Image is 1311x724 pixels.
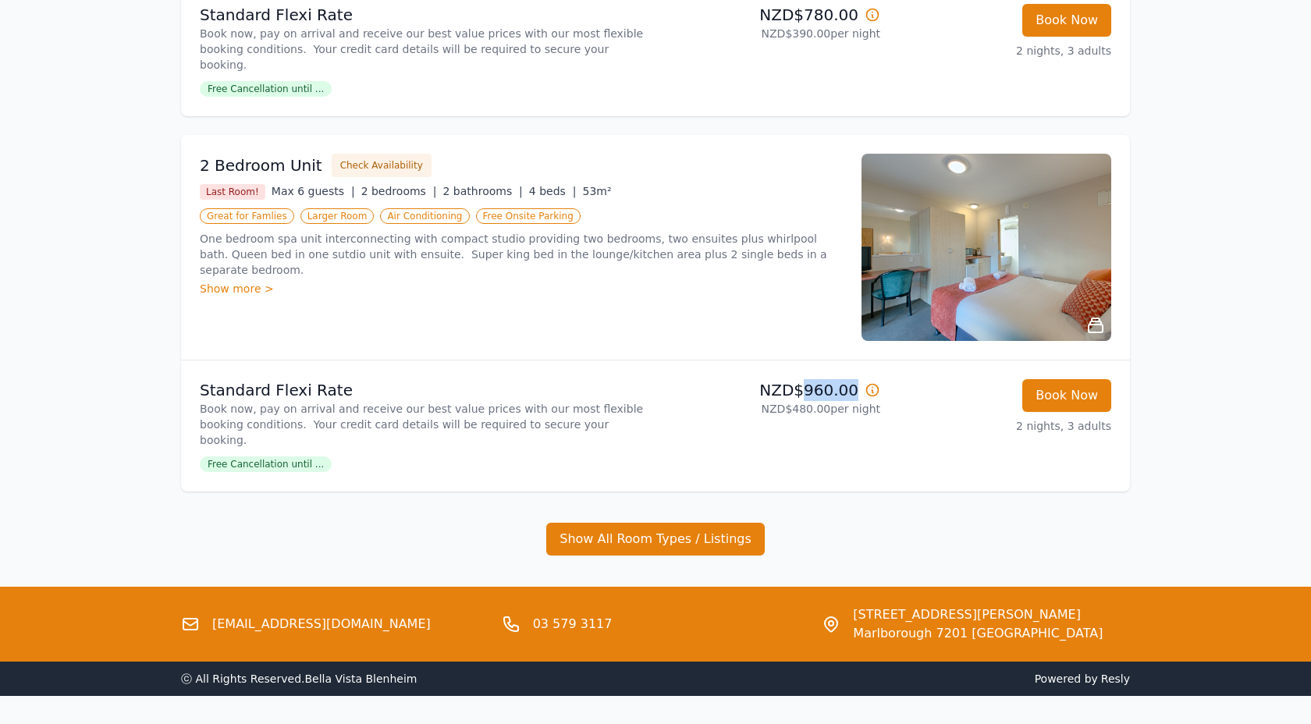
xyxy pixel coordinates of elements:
p: Standard Flexi Rate [200,4,649,26]
a: [EMAIL_ADDRESS][DOMAIN_NAME] [212,615,431,633]
span: Marlborough 7201 [GEOGRAPHIC_DATA] [853,624,1103,643]
span: Free Cancellation until ... [200,81,332,97]
span: Last Room! [200,184,265,200]
span: Great for Famlies [200,208,294,224]
span: Max 6 guests | [272,185,355,197]
span: 2 bathrooms | [443,185,523,197]
a: 03 579 3117 [533,615,613,633]
span: Powered by [662,671,1130,687]
span: 2 bedrooms | [361,185,437,197]
button: Show All Room Types / Listings [546,523,765,555]
span: Larger Room [300,208,375,224]
button: Check Availability [332,154,432,177]
span: Free Onsite Parking [476,208,581,224]
span: [STREET_ADDRESS][PERSON_NAME] [853,605,1103,624]
p: Standard Flexi Rate [200,379,649,401]
p: Book now, pay on arrival and receive our best value prices with our most flexible booking conditi... [200,401,649,448]
p: NZD$780.00 [662,4,880,26]
p: NZD$480.00 per night [662,401,880,417]
p: 2 nights, 3 adults [893,43,1111,59]
h3: 2 Bedroom Unit [200,154,322,176]
button: Book Now [1022,379,1111,412]
button: Book Now [1022,4,1111,37]
p: 2 nights, 3 adults [893,418,1111,434]
p: One bedroom spa unit interconnecting with compact studio providing two bedrooms, two ensuites plu... [200,231,843,278]
div: Show more > [200,281,843,296]
span: ⓒ All Rights Reserved. Bella Vista Blenheim [181,673,417,685]
p: NZD$960.00 [662,379,880,401]
a: Resly [1101,673,1130,685]
p: NZD$390.00 per night [662,26,880,41]
p: Book now, pay on arrival and receive our best value prices with our most flexible booking conditi... [200,26,649,73]
span: Air Conditioning [380,208,469,224]
span: 53m² [582,185,611,197]
span: 4 beds | [529,185,577,197]
span: Free Cancellation until ... [200,456,332,472]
